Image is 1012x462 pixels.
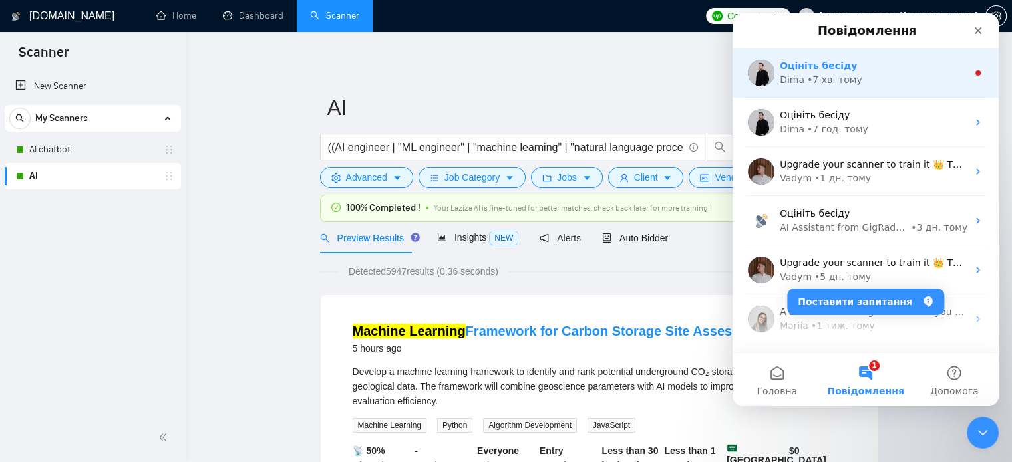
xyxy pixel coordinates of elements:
[29,163,156,189] a: AI
[320,167,413,188] button: settingAdvancedcaret-down
[505,173,514,183] span: caret-down
[477,445,519,456] b: Everyone
[733,13,999,406] iframe: To enrich screen reader interactions, please activate Accessibility in Grammarly extension settings
[437,233,446,242] span: area-chart
[11,6,21,27] img: logo
[328,139,683,156] input: Search Freelance Jobs...
[346,170,387,185] span: Advanced
[619,173,629,183] span: user
[689,143,698,152] span: info-circle
[331,203,341,212] span: check-circle
[339,264,508,279] span: Detected 5947 results (0.36 seconds)
[540,233,549,243] span: notification
[540,445,564,456] b: Entry
[444,170,500,185] span: Job Category
[353,324,771,338] a: Machine LearningFramework for Carbon Storage Site Assessment
[557,170,577,185] span: Jobs
[419,167,526,188] button: barsJob Categorycaret-down
[320,233,416,243] span: Preview Results
[10,114,30,123] span: search
[331,173,341,183] span: setting
[712,11,723,21] img: upwork-logo.png
[430,173,439,183] span: bars
[985,11,1007,21] a: setting
[346,201,421,215] span: 100% Completed !
[602,233,611,243] span: robot
[540,233,581,243] span: Alerts
[409,231,421,243] div: Tooltip anchor
[353,418,426,433] span: Machine Learning
[582,173,591,183] span: caret-down
[542,173,552,183] span: folder
[608,167,684,188] button: userClientcaret-down
[437,232,518,243] span: Insights
[320,233,329,243] span: search
[353,324,466,338] mark: Machine Learning
[158,431,172,444] span: double-left
[588,418,635,433] span: JavaScript
[353,445,385,456] b: 📡 50%
[434,203,710,213] span: Your Laziza AI is fine-tuned for better matches, check back later for more training!
[689,167,770,188] button: idcardVendorcaret-down
[156,10,196,21] a: homeHome
[437,418,472,433] span: Python
[602,233,668,243] span: Auto Bidder
[15,73,170,100] a: New Scanner
[353,364,846,408] div: Develop a machine learning framework to identify and rank potential underground CO₂ storage sites...
[35,105,88,132] span: My Scanners
[727,443,737,453] img: 🇸🇦
[727,9,767,23] span: Connects:
[489,231,518,245] span: NEW
[223,10,283,21] a: dashboardDashboard
[415,445,418,456] b: -
[531,167,603,188] button: folderJobscaret-down
[967,417,999,449] iframe: To enrich screen reader interactions, please activate Accessibility in Grammarly extension settings
[5,73,181,100] li: New Scanner
[770,9,784,23] span: 195
[164,171,174,181] span: holder
[715,170,744,185] span: Vendor
[353,340,771,356] div: 5 hours ago
[802,11,811,21] span: user
[483,418,577,433] span: Algorithm Development
[164,144,174,155] span: holder
[9,108,31,129] button: search
[985,5,1007,27] button: setting
[327,91,852,124] input: Scanner name...
[29,136,156,163] a: AI chatbot
[634,170,658,185] span: Client
[707,134,733,160] button: search
[700,173,709,183] span: idcard
[310,10,359,21] a: searchScanner
[789,445,800,456] b: $ 0
[986,11,1006,21] span: setting
[663,173,672,183] span: caret-down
